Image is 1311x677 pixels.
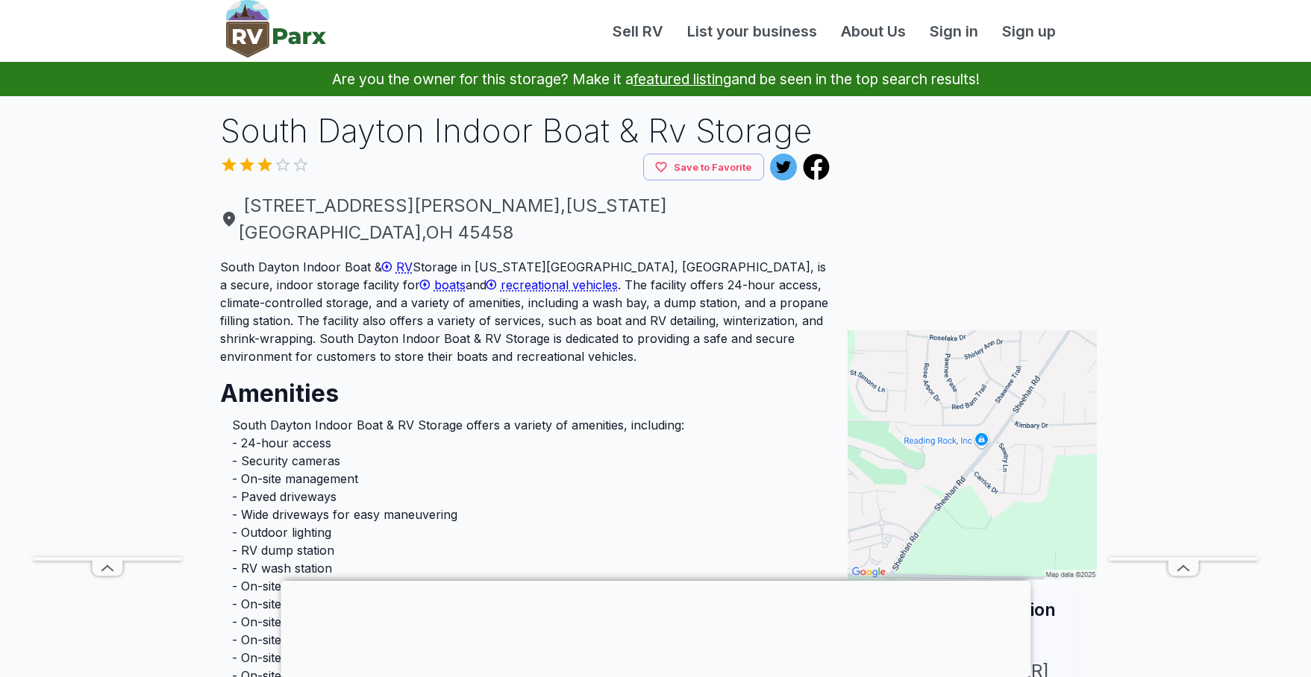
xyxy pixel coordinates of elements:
iframe: Advertisement [848,108,1097,295]
a: featured listing [633,70,731,88]
li: - Security cameras [232,452,819,470]
li: - Wide driveways for easy maneuvering [232,506,819,523]
li: - On-site propane [232,577,819,595]
a: [STREET_ADDRESS][PERSON_NAME],[US_STATE][GEOGRAPHIC_DATA],OH 45458 [220,192,830,246]
button: Save to Favorite [643,154,764,181]
iframe: Advertisement [33,110,182,557]
a: recreational vehicles [486,277,618,292]
li: - On-site detailing services [232,631,819,649]
a: Sell RV [601,20,675,42]
li: - RV dump station [232,541,819,559]
li: South Dayton Indoor Boat & RV Storage offers a variety of amenities, including: [232,416,819,434]
span: boats [434,277,466,292]
a: Sign in [918,20,990,42]
li: - Paved driveways [232,488,819,506]
a: List your business [675,20,829,42]
a: RV [382,259,413,274]
p: Are you the owner for this storage? Make it a and be seen in the top search results! [18,62,1293,96]
h1: South Dayton Indoor Boat & Rv Storage [220,108,830,154]
span: [STREET_ADDRESS][PERSON_NAME] , [US_STATE][GEOGRAPHIC_DATA] , OH 45458 [220,192,830,246]
li: - RV wash station [232,559,819,577]
li: - Outdoor lighting [232,523,819,541]
a: Sign up [990,20,1068,42]
li: - On-site storage units [232,649,819,667]
li: - On-site management [232,470,819,488]
h2: Amenities [220,365,830,410]
a: boats [420,277,466,292]
iframe: Advertisement [281,581,1030,673]
span: RV [396,259,413,274]
li: - On-site repair services [232,613,819,631]
li: - On-site parts and accessories [232,595,819,613]
img: Map for South Dayton Indoor Boat & Rv Storage [848,330,1097,579]
span: recreational vehicles [501,277,618,292]
p: South Dayton Indoor Boat & Storage in [US_STATE][GEOGRAPHIC_DATA], [GEOGRAPHIC_DATA], is a secure... [220,258,830,365]
li: - 24-hour access [232,434,819,452]
iframe: Advertisement [1109,110,1258,557]
a: About Us [829,20,918,42]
